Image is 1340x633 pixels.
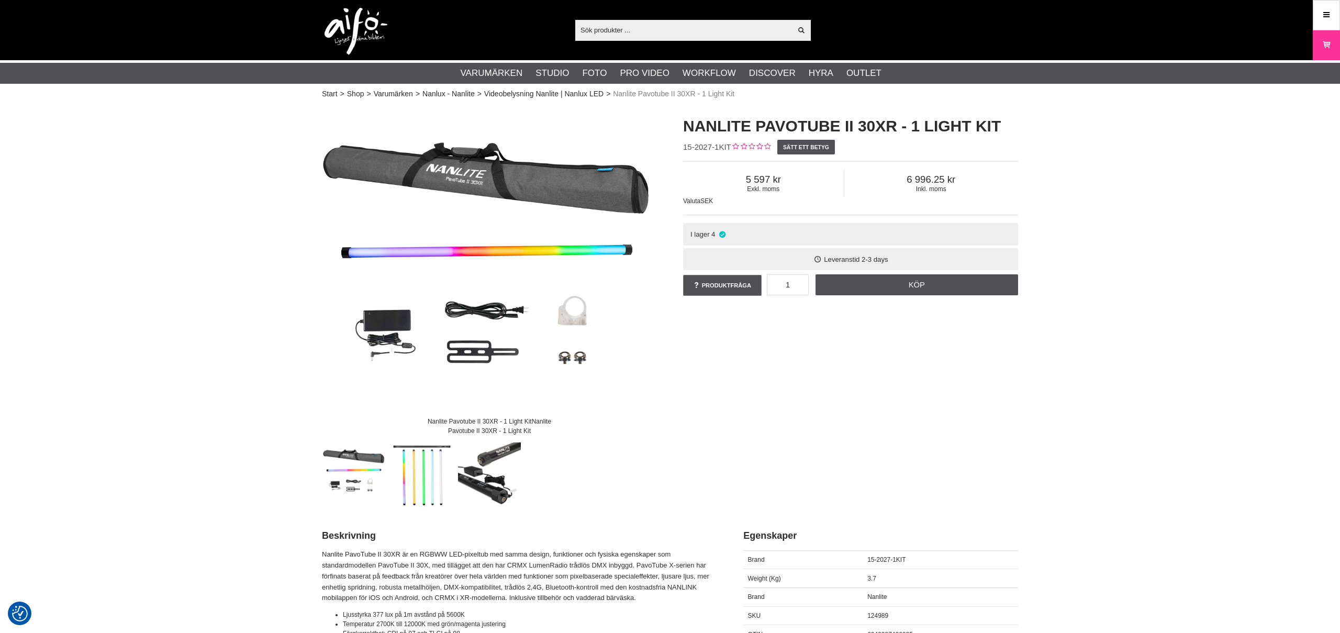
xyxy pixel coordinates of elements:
[844,174,1018,185] span: 6 996.25
[575,22,791,38] input: Sök produkter ...
[862,256,888,263] span: 2-3 days
[844,185,1018,193] span: Inkl. moms
[322,88,338,99] a: Start
[390,442,454,506] img: Nanlite Pavotube II 30XR
[406,412,573,440] div: Nanlite Pavotube II 30XR - 1 Light KitNanlite Pavotube II 30XR - 1 Light Kit
[12,606,28,621] img: Revisit consent button
[366,88,371,99] span: >
[743,529,1018,542] h2: Egenskaper
[718,230,727,238] i: I lager
[748,556,765,563] span: Brand
[748,612,761,619] span: SKU
[683,197,700,205] span: Valuta
[683,66,736,80] a: Workflow
[422,88,475,99] a: Nanlux - Nanlite
[606,88,610,99] span: >
[343,619,717,629] li: Temperatur 2700K till 12000K med grön/magenta justering
[867,575,876,582] span: 3.7
[867,593,887,601] span: Nanlite
[325,8,387,55] img: logo.png
[374,88,413,99] a: Varumärken
[683,275,762,296] a: Produktfråga
[867,612,888,619] span: 124989
[846,66,881,80] a: Outlet
[867,556,906,563] span: 15-2027-1KIT
[322,549,717,604] p: Nanlite PavoTube II 30XR är en RGBWW LED-pixeltub med samma design, funktioner och fysiska egensk...
[322,529,717,542] h2: Beskrivning
[816,274,1019,295] a: Köp
[731,142,770,153] div: Kundbetyg: 0
[477,88,482,99] span: >
[748,575,781,582] span: Weight (Kg)
[582,66,607,80] a: Foto
[749,66,796,80] a: Discover
[613,88,734,99] span: Nanlite Pavotube II 30XR - 1 Light Kit
[323,442,386,506] img: Nanlite Pavotube II 30XR - 1 Light KitNanlite Pavotube II 30XR - 1 Light Kit
[690,230,710,238] span: I lager
[711,230,715,238] span: 4
[748,593,765,601] span: Brand
[683,174,844,185] span: 5 597
[683,115,1018,137] h1: Nanlite Pavotube II 30XR - 1 Light Kit
[620,66,669,80] a: Pro Video
[700,197,713,205] span: SEK
[461,66,523,80] a: Varumärken
[683,185,844,193] span: Exkl. moms
[777,140,835,154] a: Sätt ett betyg
[12,604,28,623] button: Samtyckesinställningar
[340,88,344,99] span: >
[458,442,521,506] img: Nanlite Pavotube II 30XR
[683,142,731,151] span: 15-2027-1KIT
[343,610,717,619] li: Ljusstyrka 377 lux på 1m avstånd på 5600K
[824,256,859,263] span: Leveranstid
[809,66,833,80] a: Hyra
[484,88,604,99] a: Videobelysning Nanlite | Nanlux LED
[322,105,657,440] img: Nanlite Pavotube II 30XR - 1 Light KitNanlite Pavotube II 30XR - 1 Light Kit
[416,88,420,99] span: >
[347,88,364,99] a: Shop
[535,66,569,80] a: Studio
